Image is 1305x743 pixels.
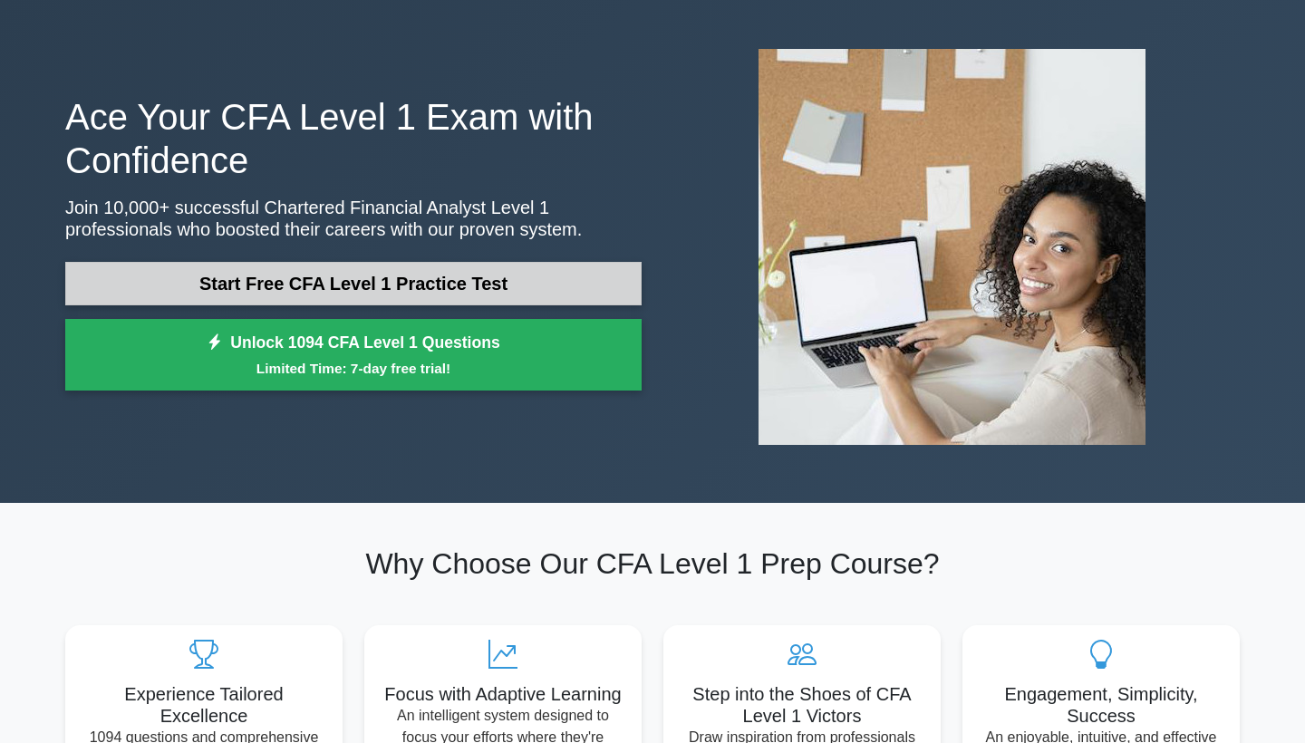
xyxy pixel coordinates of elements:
a: Unlock 1094 CFA Level 1 QuestionsLimited Time: 7-day free trial! [65,319,642,391]
h1: Ace Your CFA Level 1 Exam with Confidence [65,95,642,182]
h5: Step into the Shoes of CFA Level 1 Victors [678,683,926,727]
h5: Experience Tailored Excellence [80,683,328,727]
p: Join 10,000+ successful Chartered Financial Analyst Level 1 professionals who boosted their caree... [65,197,642,240]
a: Start Free CFA Level 1 Practice Test [65,262,642,305]
h5: Focus with Adaptive Learning [379,683,627,705]
h5: Engagement, Simplicity, Success [977,683,1225,727]
small: Limited Time: 7-day free trial! [88,358,619,379]
h2: Why Choose Our CFA Level 1 Prep Course? [65,546,1240,581]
